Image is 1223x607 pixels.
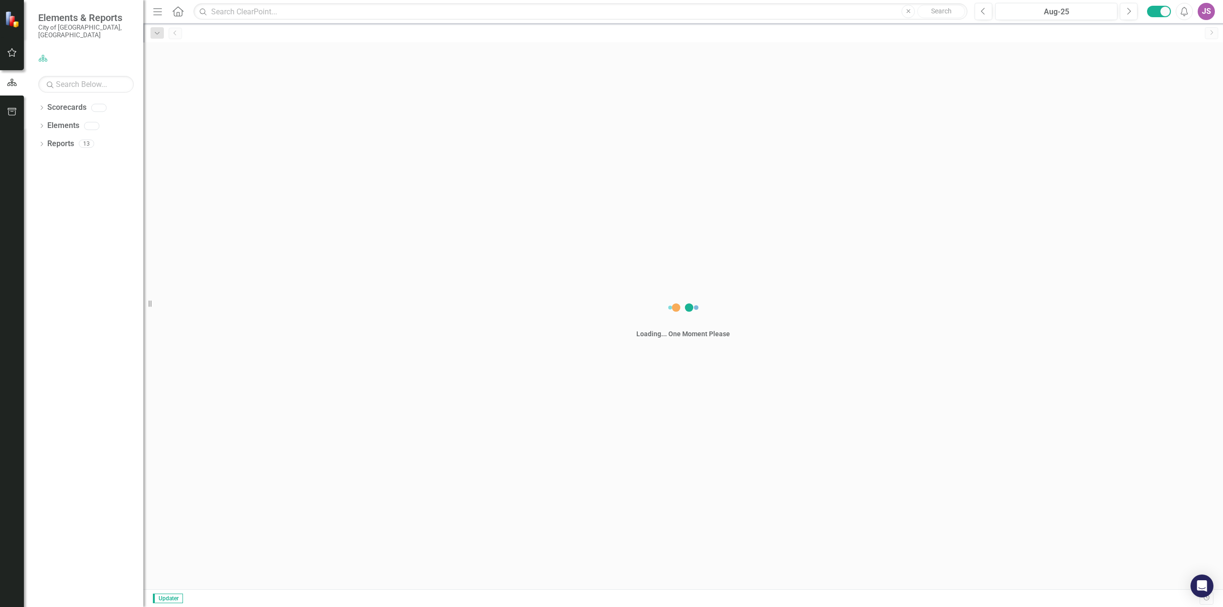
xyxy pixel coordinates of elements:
img: ClearPoint Strategy [5,11,21,27]
a: Reports [47,138,74,149]
span: Search [931,7,952,15]
button: Search [917,5,965,18]
input: Search Below... [38,76,134,93]
a: Elements [47,120,79,131]
a: Scorecards [47,102,86,113]
button: Aug-25 [995,3,1117,20]
button: JS [1198,3,1215,20]
div: 13 [79,140,94,148]
input: Search ClearPoint... [193,3,967,20]
small: City of [GEOGRAPHIC_DATA], [GEOGRAPHIC_DATA] [38,23,134,39]
div: Loading... One Moment Please [636,329,730,339]
div: Aug-25 [998,6,1114,18]
span: Updater [153,594,183,603]
div: Open Intercom Messenger [1191,575,1213,597]
span: Elements & Reports [38,12,134,23]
